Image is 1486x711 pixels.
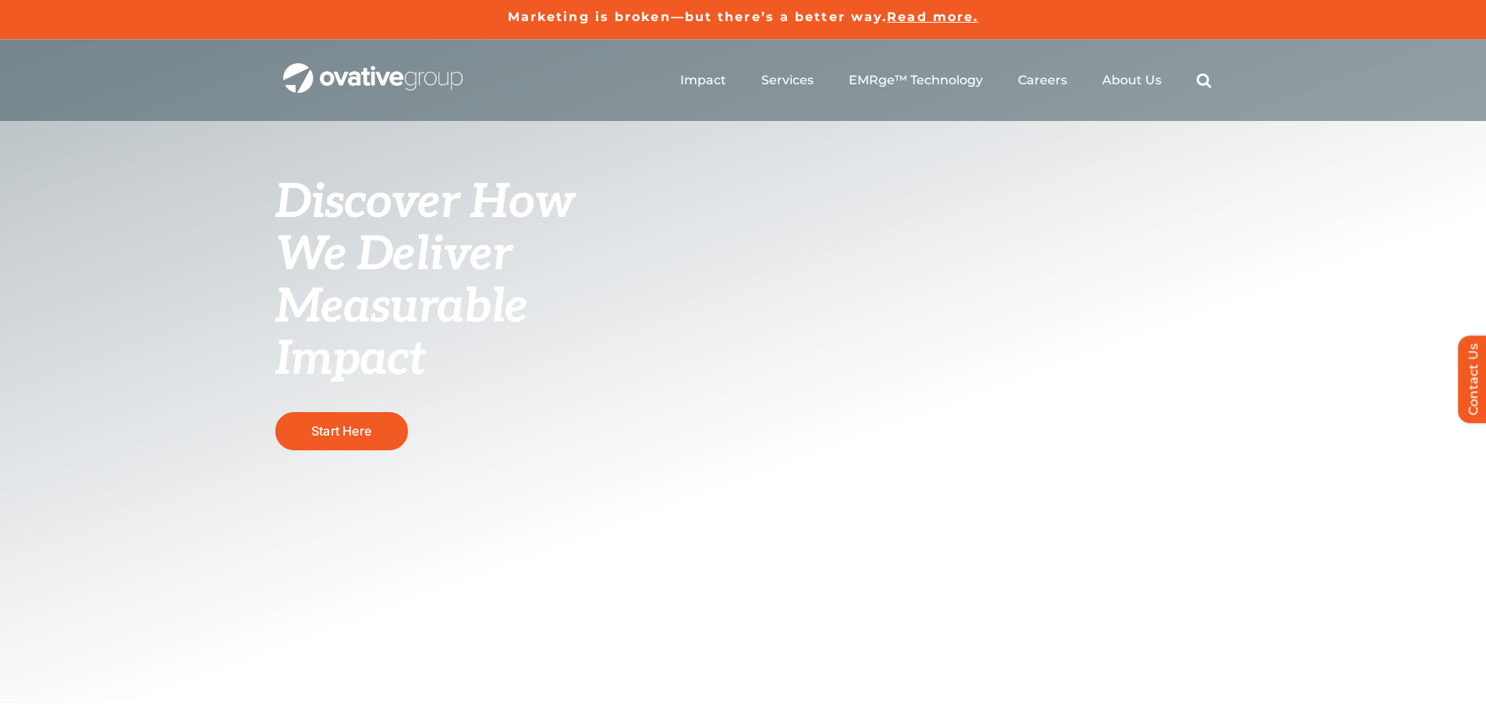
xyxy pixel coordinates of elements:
a: Marketing is broken—but there’s a better way. [508,9,888,24]
a: Impact [680,73,726,88]
a: Start Here [275,412,408,450]
span: Start Here [311,423,371,439]
nav: Menu [680,55,1211,105]
a: EMRge™ Technology [849,73,983,88]
a: OG_Full_horizontal_WHT [283,62,463,76]
a: Careers [1018,73,1067,88]
a: About Us [1102,73,1161,88]
span: We Deliver Measurable Impact [275,227,528,388]
a: Services [761,73,814,88]
span: Discover How [275,175,575,231]
a: Search [1197,73,1211,88]
a: Read more. [887,9,978,24]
